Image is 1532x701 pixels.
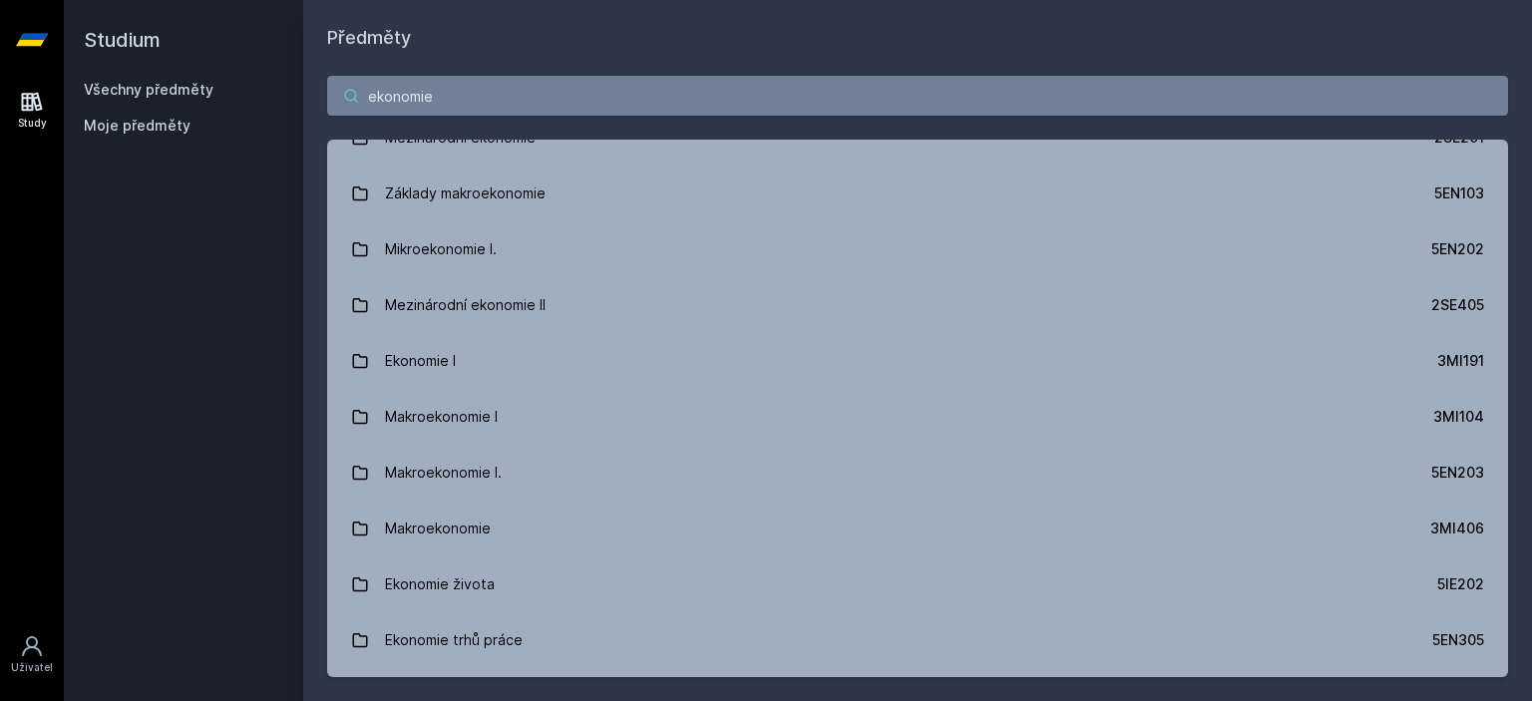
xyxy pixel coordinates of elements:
[327,24,1508,52] h1: Předměty
[4,624,60,685] a: Uživatel
[327,221,1508,277] a: Mikroekonomie I. 5EN202
[1434,183,1484,203] div: 5EN103
[11,660,53,675] div: Uživatel
[327,166,1508,221] a: Základy makroekonomie 5EN103
[327,445,1508,501] a: Makroekonomie I. 5EN203
[327,612,1508,668] a: Ekonomie trhů práce 5EN305
[327,501,1508,556] a: Makroekonomie 3MI406
[385,453,502,493] div: Makroekonomie I.
[1431,239,1484,259] div: 5EN202
[1432,630,1484,650] div: 5EN305
[1437,351,1484,371] div: 3MI191
[385,620,523,660] div: Ekonomie trhů práce
[385,174,546,213] div: Základy makroekonomie
[18,116,47,131] div: Study
[84,116,191,136] span: Moje předměty
[1431,295,1484,315] div: 2SE405
[385,285,546,325] div: Mezinárodní ekonomie II
[385,341,456,381] div: Ekonomie I
[385,397,498,437] div: Makroekonomie I
[1433,407,1484,427] div: 3MI104
[327,333,1508,389] a: Ekonomie I 3MI191
[327,76,1508,116] input: Název nebo ident předmětu…
[385,229,497,269] div: Mikroekonomie I.
[1430,519,1484,538] div: 3MI406
[327,277,1508,333] a: Mezinárodní ekonomie II 2SE405
[84,81,213,98] a: Všechny předměty
[385,509,491,548] div: Makroekonomie
[1437,574,1484,594] div: 5IE202
[4,80,60,141] a: Study
[327,556,1508,612] a: Ekonomie života 5IE202
[385,564,495,604] div: Ekonomie života
[1431,463,1484,483] div: 5EN203
[327,389,1508,445] a: Makroekonomie I 3MI104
